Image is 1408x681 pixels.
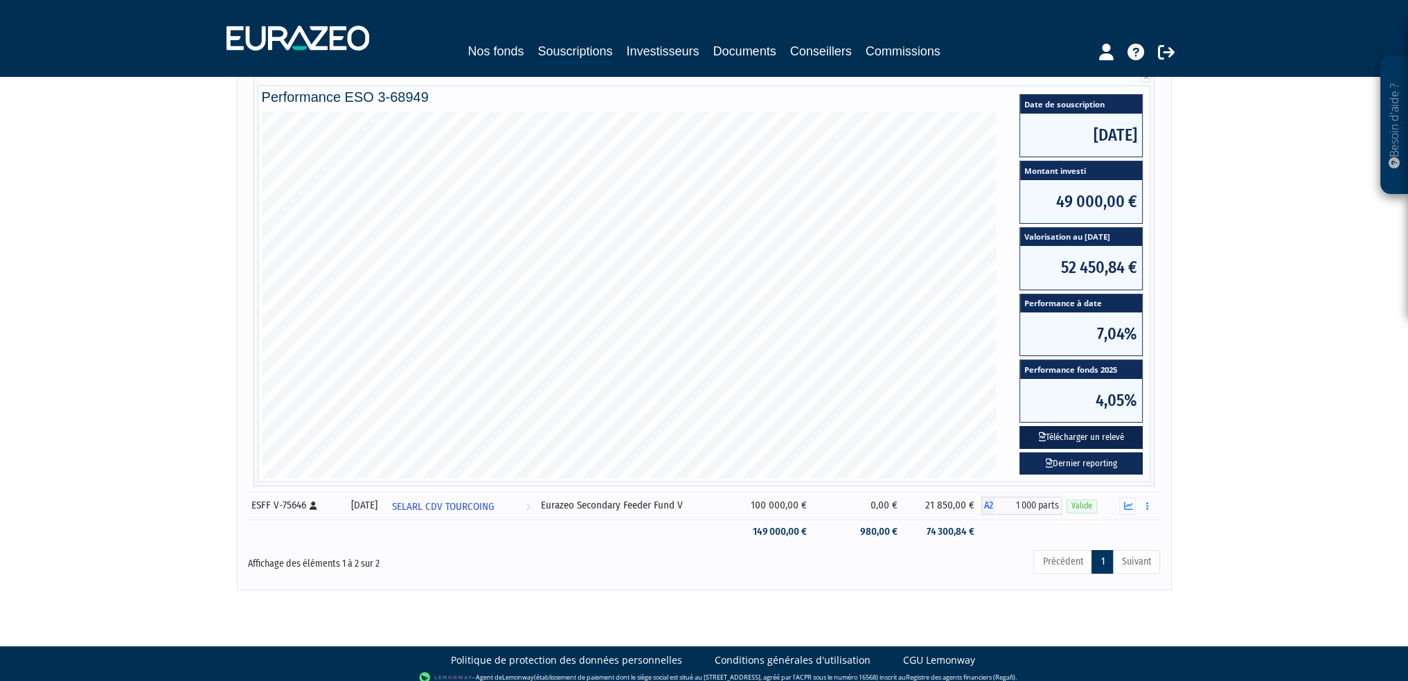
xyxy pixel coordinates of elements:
div: Affichage des éléments 1 à 2 sur 2 [248,549,616,571]
span: Date de souscription [1020,95,1142,114]
i: [Français] Personne physique [310,502,317,510]
span: Valorisation au [DATE] [1020,228,1142,247]
a: Lemonway [502,672,534,681]
a: Politique de protection des données personnelles [451,653,682,667]
td: 21 850,00 € [904,492,981,520]
div: A2 - Eurazeo Secondary Feeder Fund V [981,497,1062,515]
a: Dernier reporting [1019,452,1143,475]
span: [DATE] [1020,114,1142,157]
td: 74 300,84 € [904,520,981,544]
td: 149 000,00 € [728,520,814,544]
span: 49 000,00 € [1020,180,1142,223]
span: Performance fonds 2025 [1020,360,1142,379]
i: Voir l'investisseur [526,494,531,520]
span: Montant investi [1020,161,1142,180]
td: 100 000,00 € [728,492,814,520]
span: A2 [981,497,995,515]
span: 7,04% [1020,312,1142,355]
div: [DATE] [346,498,382,513]
td: 980,00 € [814,520,904,544]
a: Souscriptions [537,42,612,63]
span: SELARL CDV TOURCOING [392,494,494,520]
a: Conditions générales d'utilisation [715,653,871,667]
span: 52 450,84 € [1020,246,1142,289]
a: Nos fonds [467,42,524,61]
img: 1732889491-logotype_eurazeo_blanc_rvb.png [226,26,369,51]
span: 1 000 parts [995,497,1062,515]
a: SELARL CDV TOURCOING [386,492,536,520]
a: 1 [1091,550,1113,574]
a: Registre des agents financiers (Regafi) [906,672,1015,681]
span: Performance à date [1020,294,1142,313]
div: Eurazeo Secondary Feeder Fund V [541,498,723,513]
a: Commissions [866,42,941,61]
span: Valide [1067,499,1097,513]
a: Investisseurs [626,42,699,61]
p: Besoin d'aide ? [1387,63,1402,188]
h4: Performance ESO 3-68949 [262,89,1147,105]
div: ESFF V-75646 [251,498,337,513]
button: Télécharger un relevé [1019,426,1143,449]
a: CGU Lemonway [903,653,975,667]
a: Conseillers [790,42,852,61]
span: 4,05% [1020,379,1142,422]
a: Documents [713,42,776,61]
td: 0,00 € [814,492,904,520]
